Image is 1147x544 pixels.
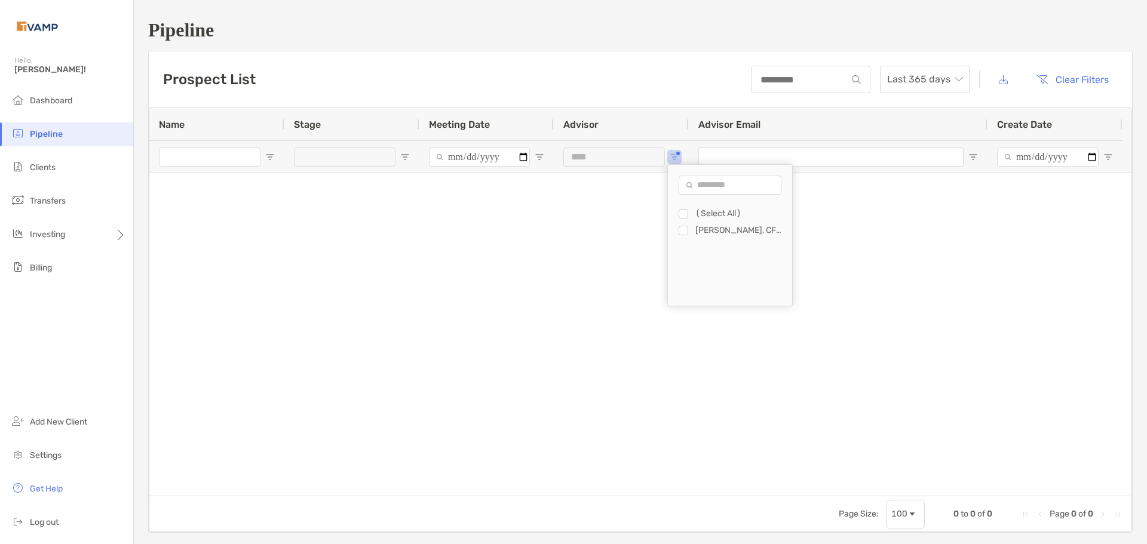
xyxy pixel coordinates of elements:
span: of [1078,509,1086,519]
input: Advisor Email Filter Input [698,147,964,167]
span: 0 [987,509,992,519]
span: Log out [30,517,59,527]
span: Meeting Date [429,119,490,130]
img: investing icon [11,226,25,241]
img: dashboard icon [11,93,25,107]
span: Pipeline [30,129,63,139]
input: Create Date Filter Input [997,147,1099,167]
button: Clear Filters [1027,66,1118,93]
button: Open Filter Menu [535,152,544,162]
span: Advisor Email [698,119,760,130]
span: 0 [1071,509,1077,519]
span: Transfers [30,196,66,206]
span: 0 [970,509,976,519]
span: Billing [30,263,52,273]
input: Name Filter Input [159,147,260,167]
div: Next Page [1098,509,1108,519]
button: Open Filter Menu [968,152,978,162]
input: Meeting Date Filter Input [429,147,530,167]
div: Column Filter [667,164,793,306]
span: Get Help [30,484,63,494]
img: billing icon [11,260,25,274]
div: First Page [1021,509,1031,519]
div: 100 [891,509,907,519]
span: Stage [294,119,321,130]
div: Previous Page [1035,509,1045,519]
h1: Pipeline [148,19,1133,41]
img: settings icon [11,447,25,462]
img: logout icon [11,514,25,528]
img: add_new_client icon [11,414,25,428]
span: [PERSON_NAME]! [14,64,126,75]
span: Page [1050,509,1069,519]
img: pipeline icon [11,126,25,140]
button: Open Filter Menu [1103,152,1113,162]
img: Zoe Logo [14,5,60,48]
span: Advisor [563,119,599,130]
img: transfers icon [11,193,25,207]
img: get-help icon [11,481,25,495]
span: Clients [30,162,56,173]
input: Search filter values [679,176,781,195]
button: Open Filter Menu [400,152,410,162]
span: Create Date [997,119,1052,130]
span: Last 365 days [887,66,962,93]
span: Add New Client [30,417,87,427]
span: Settings [30,450,62,460]
span: 0 [1088,509,1093,519]
span: 0 [953,509,959,519]
img: clients icon [11,159,25,174]
h3: Prospect List [163,71,256,88]
span: Dashboard [30,96,72,106]
span: Name [159,119,185,130]
span: Investing [30,229,65,239]
div: (Select All) [695,208,785,219]
div: Last Page [1112,509,1122,519]
span: of [977,509,985,519]
span: to [961,509,968,519]
button: Open Filter Menu [670,152,679,162]
div: [PERSON_NAME], CFP® [695,225,785,235]
div: Page Size [886,500,925,528]
button: Open Filter Menu [265,152,275,162]
img: input icon [852,75,861,84]
div: Page Size: [839,509,879,519]
div: Filter List [668,205,792,239]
